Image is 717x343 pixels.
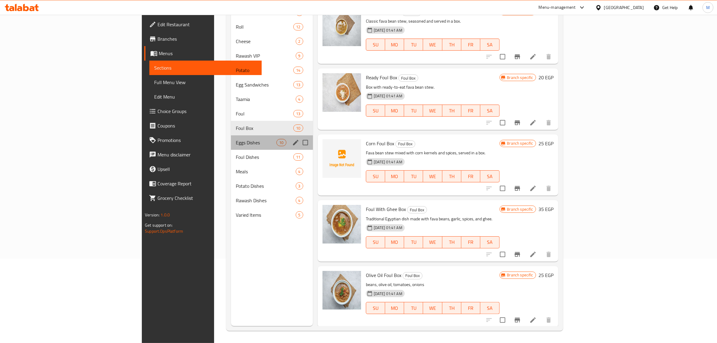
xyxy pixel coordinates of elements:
button: FR [461,236,480,248]
span: Grocery Checklist [157,194,257,202]
div: Eggs Dishes10edit [231,135,313,150]
span: SU [369,304,383,313]
span: Roll [236,23,293,30]
div: Taamia [236,96,296,103]
span: Branch specific [505,140,536,146]
span: [DATE] 01:41 AM [371,27,405,33]
span: Promotions [157,137,257,144]
button: FR [461,39,480,51]
span: Foul With Ghee Box [366,205,406,214]
div: items [296,211,303,219]
a: Edit menu item [529,185,537,192]
span: 5 [296,212,303,218]
div: Menu-management [539,4,576,11]
button: TH [442,105,461,117]
div: Potato Dishes [236,182,296,190]
button: Branch-specific-item [510,115,525,130]
div: items [296,52,303,59]
img: Ready Foul Box [323,73,361,112]
a: Edit menu item [529,53,537,60]
div: Varied Items5 [231,208,313,222]
span: Olive Oil Foul Box [366,271,401,280]
div: Rawash VIP [236,52,296,59]
button: delete [541,49,556,64]
span: 10 [294,125,303,131]
div: Egg Sandwiches13 [231,77,313,92]
span: Select to update [496,182,509,195]
button: WE [423,105,442,117]
div: items [296,38,303,45]
div: Eggs Dishes [236,139,276,146]
div: Foul Dishes [236,153,293,161]
span: MO [388,40,402,49]
span: Corn Foul Box [366,139,394,148]
span: WE [426,40,440,49]
span: TU [407,172,421,181]
span: FR [464,106,478,115]
span: WE [426,304,440,313]
p: Traditional Egyptian dish made with fava beans, garlic, spices, and ghee. [366,215,500,223]
button: MO [385,170,404,182]
div: items [293,110,303,117]
span: Rawash Dishes [236,197,296,204]
div: Foul Box [407,206,427,213]
button: SA [480,105,499,117]
a: Coupons [144,118,262,133]
span: [DATE] 01:41 AM [371,291,405,297]
button: MO [385,302,404,314]
a: Sections [149,61,262,75]
a: Menus [144,46,262,61]
div: Cheese2 [231,34,313,49]
span: SA [483,172,497,181]
img: Regular Foul Box [323,8,361,46]
span: MO [388,304,402,313]
div: Rawash Dishes4 [231,193,313,208]
span: Branch specific [505,75,536,80]
button: SU [366,39,385,51]
div: Egg Sandwiches [236,81,293,88]
button: delete [541,247,556,262]
span: Branch specific [505,206,536,212]
span: Get support on: [145,221,173,229]
div: [GEOGRAPHIC_DATA] [604,4,644,11]
span: Sections [154,64,257,71]
a: Edit Menu [149,90,262,104]
span: TH [445,172,459,181]
span: WE [426,238,440,247]
span: Potato [236,67,293,74]
div: Foul Box [236,124,293,132]
span: 2 [296,39,303,44]
span: SA [483,106,497,115]
button: SU [366,105,385,117]
div: Foul Box10 [231,121,313,135]
button: MO [385,39,404,51]
div: Potato Dishes3 [231,179,313,193]
button: TU [404,236,423,248]
button: TU [404,170,423,182]
h6: 35 EGP [538,205,553,213]
button: FR [461,302,480,314]
span: TH [445,238,459,247]
a: Branches [144,32,262,46]
div: items [293,23,303,30]
button: FR [461,170,480,182]
nav: Menu sections [231,3,313,225]
span: Full Menu View [154,79,257,86]
span: Version: [145,211,160,219]
span: WE [426,106,440,115]
span: TU [407,238,421,247]
p: Box with ready-to-eat fava bean stew. [366,83,500,91]
span: Edit Menu [154,93,257,100]
span: TH [445,40,459,49]
span: MO [388,172,402,181]
div: Foul [236,110,293,117]
span: FR [464,172,478,181]
div: Meals4 [231,164,313,179]
span: Foul Box [407,206,427,213]
button: delete [541,181,556,196]
a: Edit menu item [529,119,537,126]
span: 14 [294,68,303,73]
h6: 20 EGP [538,73,553,82]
